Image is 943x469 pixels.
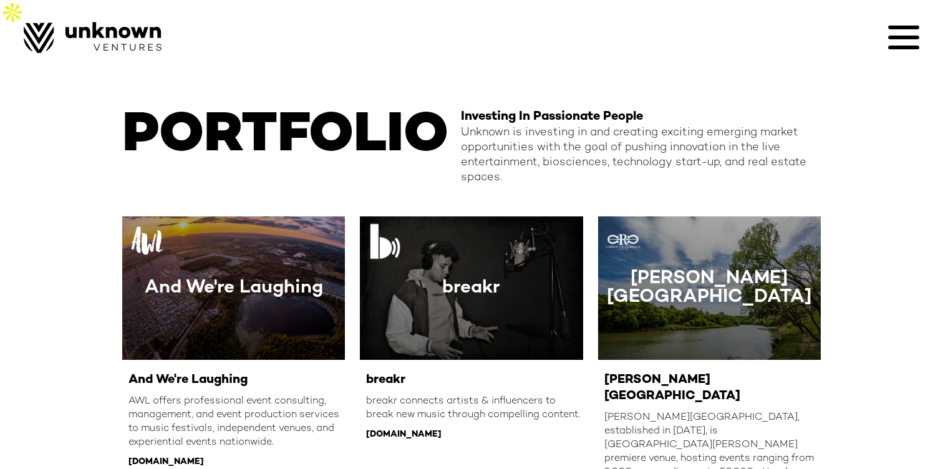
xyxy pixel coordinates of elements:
div: [DOMAIN_NAME] [366,428,583,441]
div: AWL offers professional event consulting, management, and event production services to music fest... [128,395,345,450]
div: [DOMAIN_NAME] [128,456,345,468]
div: breakr [366,372,583,389]
h1: PORTFOLIO [122,109,448,185]
div: breakr [442,279,500,297]
div: [PERSON_NAME][GEOGRAPHIC_DATA] [604,372,821,405]
div: Unknown is investing in and creating exciting emerging market opportunities with the goal of push... [461,125,821,185]
a: breakrbreakrbreakr connects artists & influencers to break new music through compelling content.[... [360,216,583,441]
strong: Investing In Passionate People [461,110,643,123]
div: And We're Laughing [145,279,323,297]
img: Image of Unknown Ventures Logo. [24,22,162,53]
div: And We're Laughing [128,372,345,389]
div: [PERSON_NAME][GEOGRAPHIC_DATA] [607,269,812,307]
div: breakr connects artists & influencers to break new music through compelling content. [366,395,583,422]
a: And We're LaughingAnd We're LaughingAWL offers professional event consulting, management, and eve... [122,216,345,468]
